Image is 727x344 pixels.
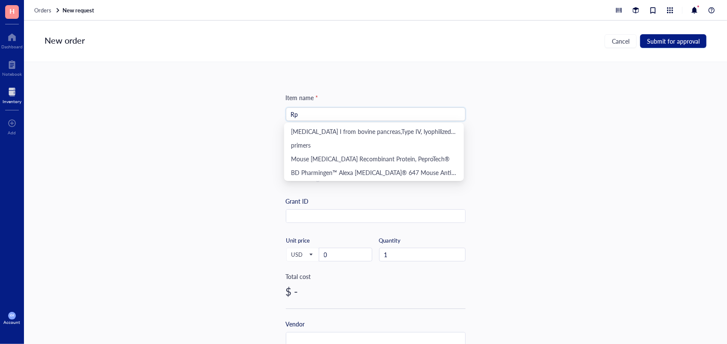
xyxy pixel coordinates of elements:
[286,166,462,179] div: BD Pharmingen™ Alexa Fluor® 647 Mouse Anti-Nur77
[286,237,340,244] div: Unit price
[45,34,85,48] div: New order
[9,6,15,16] span: H
[10,314,14,317] span: KM
[2,58,22,77] a: Notebook
[1,30,23,49] a: Dashboard
[8,130,16,135] div: Add
[647,38,700,44] span: Submit for approval
[291,251,312,258] span: USD
[286,152,462,166] div: Mouse IFN-gamma Recombinant Protein, PeproTech®
[286,196,309,206] div: Grant ID
[291,168,457,177] div: BD Pharmingen™ Alexa [MEDICAL_DATA]® 647 Mouse Anti-Nur77
[612,38,629,44] span: Cancel
[3,99,21,104] div: Inventory
[286,93,318,102] div: Item name
[379,237,466,244] div: Quantity
[3,85,21,104] a: Inventory
[2,71,22,77] div: Notebook
[291,154,457,163] div: Mouse [MEDICAL_DATA] Recombinant Protein, PeproTech®
[286,319,305,329] div: Vendor
[34,6,61,14] a: Orders
[4,320,21,325] div: Account
[34,6,51,14] span: Orders
[640,34,706,48] button: Submit for approval
[286,125,462,138] div: Deoxyribonuclease I from bovine pancreas,Type IV, lyophilized powder, ≥2,000 Kunitz units/mg protein
[62,6,96,14] a: New request
[286,138,462,152] div: primers
[291,127,457,136] div: [MEDICAL_DATA] I from bovine pancreas,Type IV, lyophilized powder, ≥2,000 Kunitz units/mg protein
[291,140,457,150] div: primers
[605,34,637,48] button: Cancel
[1,44,23,49] div: Dashboard
[286,285,466,298] div: $ -
[286,272,466,281] div: Total cost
